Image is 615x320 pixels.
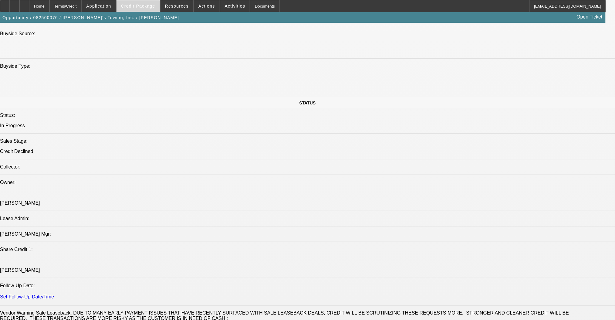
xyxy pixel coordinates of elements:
span: Resources [165,4,189,9]
span: STATUS [299,100,316,105]
span: Opportunity / 082500076 / [PERSON_NAME]'s Towing, Inc. / [PERSON_NAME] [2,15,179,20]
button: Activities [220,0,250,12]
span: Credit Package [121,4,155,9]
span: Actions [198,4,215,9]
a: Open Ticket [574,12,605,22]
button: Credit Package [117,0,160,12]
button: Resources [161,0,193,12]
span: Application [86,4,111,9]
button: Application [82,0,116,12]
button: Actions [194,0,220,12]
span: Activities [225,4,245,9]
